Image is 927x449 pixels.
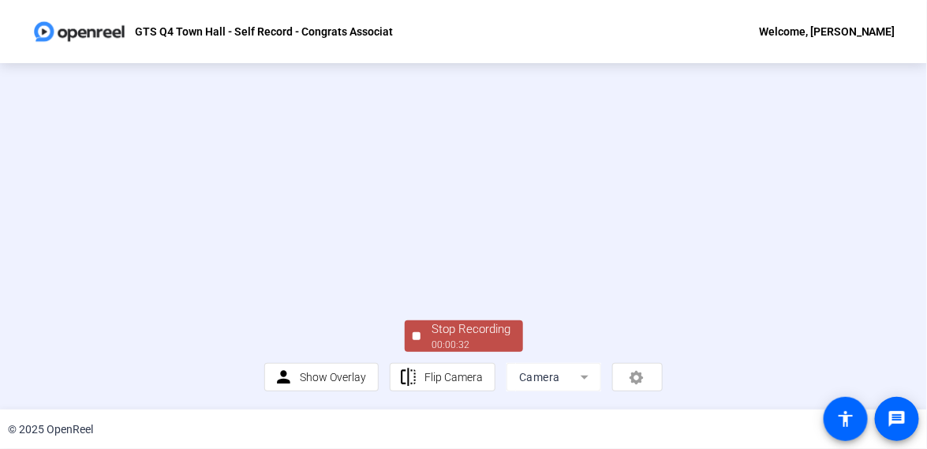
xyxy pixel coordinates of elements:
[424,371,483,384] span: Flip Camera
[390,363,496,391] button: Flip Camera
[274,368,293,387] mat-icon: person
[300,371,366,384] span: Show Overlay
[32,16,127,47] img: OpenReel logo
[888,410,906,428] mat-icon: message
[399,368,419,387] mat-icon: flip
[759,22,895,41] div: Welcome, [PERSON_NAME]
[836,410,855,428] mat-icon: accessibility
[432,320,511,339] div: Stop Recording
[432,338,511,352] div: 00:00:32
[8,421,93,438] div: © 2025 OpenReel
[264,363,379,391] button: Show Overlay
[405,320,523,353] button: Stop Recording00:00:32
[135,22,393,41] p: GTS Q4 Town Hall - Self Record - Congrats Associat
